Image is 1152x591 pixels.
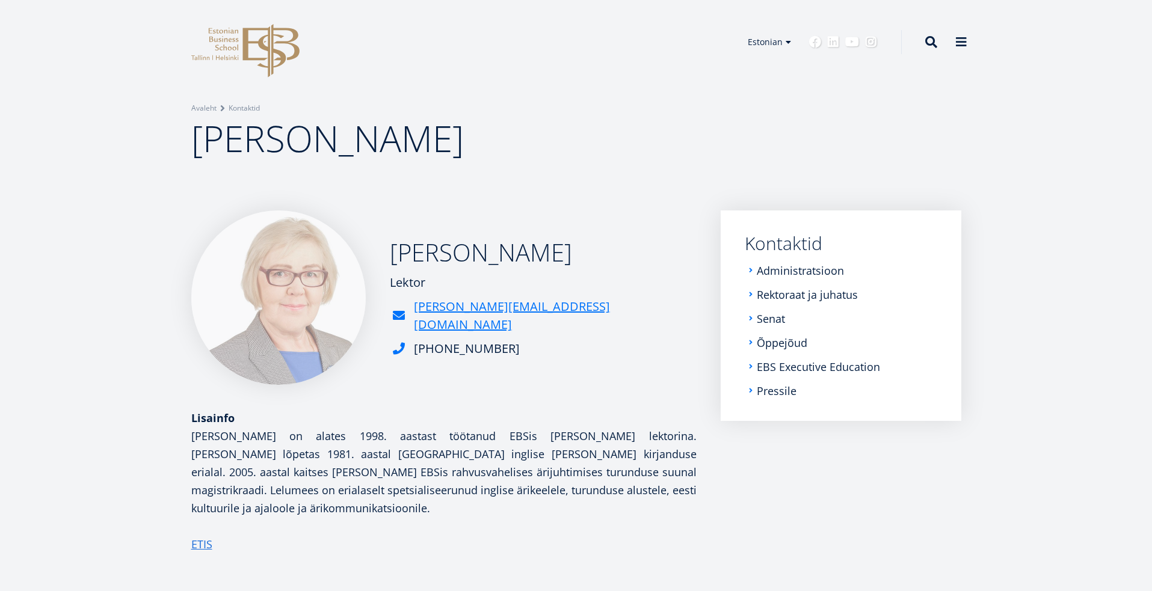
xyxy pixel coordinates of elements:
[414,340,520,358] div: [PHONE_NUMBER]
[229,102,260,114] a: Kontaktid
[390,237,697,268] h2: [PERSON_NAME]
[414,298,697,334] a: [PERSON_NAME][EMAIL_ADDRESS][DOMAIN_NAME]
[757,289,858,301] a: Rektoraat ja juhatus
[827,36,839,48] a: Linkedin
[845,36,859,48] a: Youtube
[809,36,821,48] a: Facebook
[191,114,464,163] span: [PERSON_NAME]
[191,210,366,385] img: Anne Lelumees
[757,313,785,325] a: Senat
[191,427,697,535] h4: [PERSON_NAME] on alates 1998. aastast töötanud EBSis [PERSON_NAME] lektorina. [PERSON_NAME] lõpet...
[757,265,844,277] a: Administratsioon
[191,102,217,114] a: Avaleht
[390,274,697,292] div: Lektor
[745,234,937,253] a: Kontaktid
[757,385,796,397] a: Pressile
[757,337,807,349] a: Õppejõud
[865,36,877,48] a: Instagram
[757,361,880,373] a: EBS Executive Education
[191,409,697,427] div: Lisainfo
[191,535,212,553] a: ETIS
